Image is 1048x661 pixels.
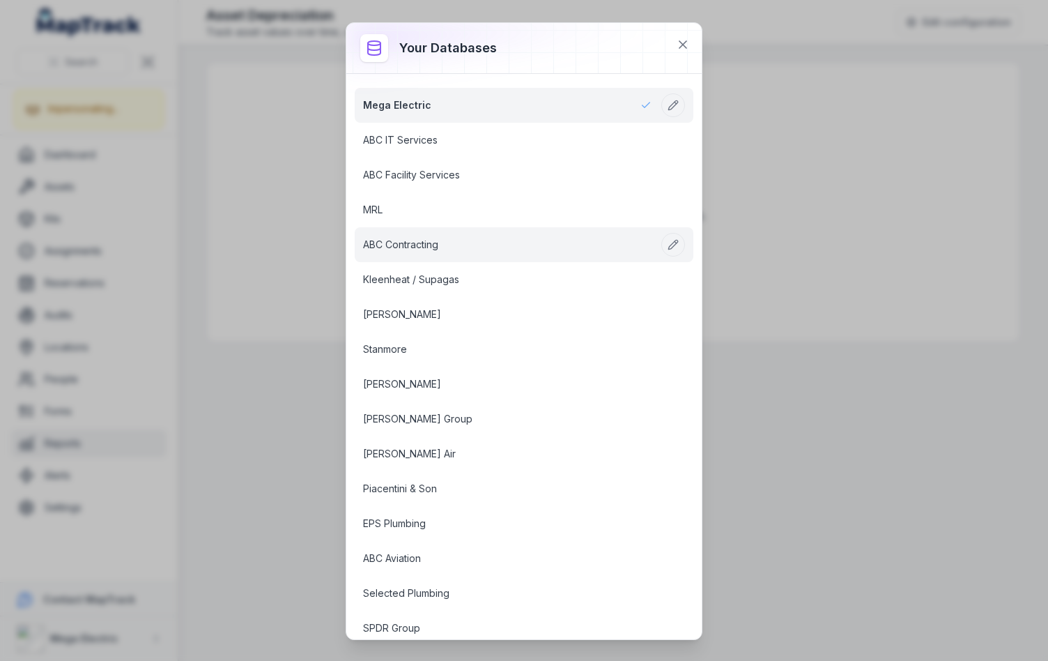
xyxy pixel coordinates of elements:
[363,342,652,356] a: Stanmore
[363,621,652,635] a: SPDR Group
[363,377,652,391] a: [PERSON_NAME]
[363,133,652,147] a: ABC IT Services
[363,203,652,217] a: MRL
[363,168,652,182] a: ABC Facility Services
[363,447,652,461] a: [PERSON_NAME] Air
[363,482,652,496] a: Piacentini & Son
[363,98,652,112] a: Mega Electric
[363,586,652,600] a: Selected Plumbing
[363,307,652,321] a: [PERSON_NAME]
[363,273,652,287] a: Kleenheat / Supagas
[363,517,652,531] a: EPS Plumbing
[363,552,652,565] a: ABC Aviation
[399,38,497,58] h3: Your databases
[363,412,652,426] a: [PERSON_NAME] Group
[363,238,652,252] a: ABC Contracting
